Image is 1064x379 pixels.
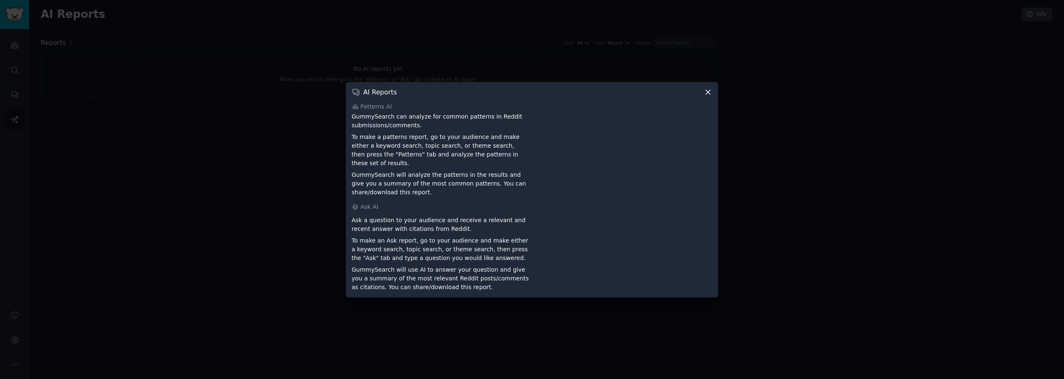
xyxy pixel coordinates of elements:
iframe: YouTube video player [535,112,712,187]
p: GummySearch can analyze for common patterns in Reddit submissions/comments. [352,112,529,130]
p: To make an Ask report, go to your audience and make either a keyword search, topic search, or the... [352,236,529,263]
h3: AI Reports [363,88,397,97]
p: Ask a question to your audience and receive a relevant and recent answer with citations from Reddit. [352,216,529,233]
p: GummySearch will use AI to answer your question and give you a summary of the most relevant Reddi... [352,265,529,292]
p: To make a patterns report, go to your audience and make either a keyword search, topic search, or... [352,133,529,168]
p: GummySearch will analyze the patterns in the results and give you a summary of the most common pa... [352,171,529,197]
div: Ask AI [352,203,712,211]
div: Patterns AI [352,102,712,111]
